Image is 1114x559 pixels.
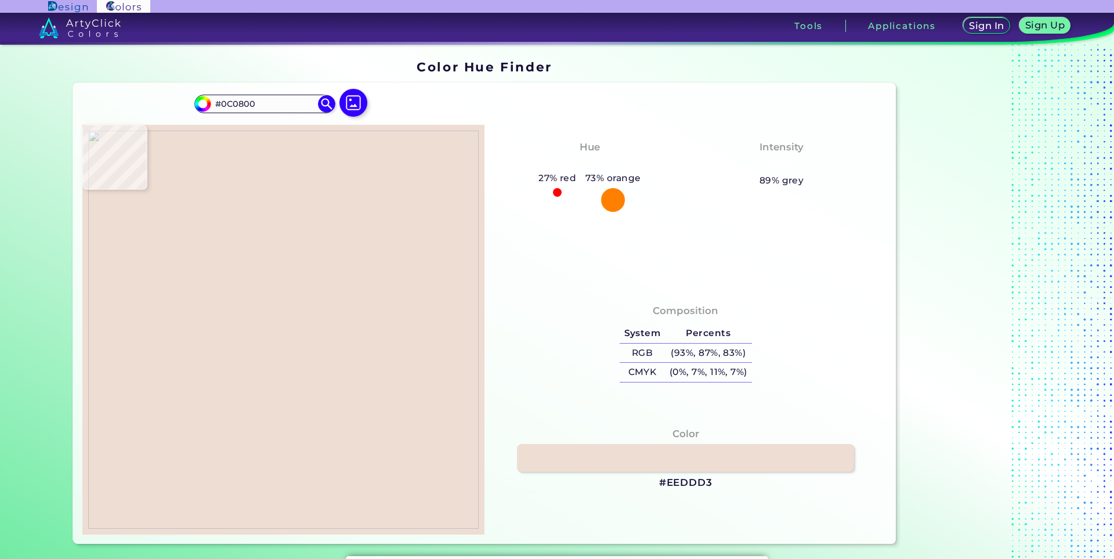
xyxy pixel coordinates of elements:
h5: (0%, 7%, 11%, 7%) [665,363,751,382]
h3: Applications [868,21,936,30]
h4: Composition [653,302,718,319]
h3: #EEDDD3 [659,476,712,490]
h4: Color [672,425,699,442]
img: icon picture [339,89,367,117]
h5: 27% red [534,171,581,186]
h1: Color Hue Finder [417,58,552,75]
h3: Tools [794,21,823,30]
h5: CMYK [620,363,665,382]
img: ArtyClick Design logo [48,1,87,12]
img: icon search [318,95,335,113]
input: type color.. [211,96,319,111]
h5: (93%, 87%, 83%) [665,344,751,363]
h4: Intensity [759,139,804,156]
h5: System [620,324,665,343]
h5: 73% orange [581,171,645,186]
h5: Sign Up [1027,21,1064,30]
h5: Sign In [971,21,1003,30]
a: Sign In [965,19,1008,34]
img: logo_artyclick_colors_white.svg [39,17,121,38]
h5: Percents [665,324,751,343]
h3: Reddish Orange [541,157,639,171]
h5: RGB [620,344,665,363]
h3: Pale [765,157,798,171]
img: e47bbb5b-7fad-4276-8248-59a0315676f3 [88,131,479,529]
h5: 89% grey [759,173,804,188]
a: Sign Up [1022,19,1068,34]
h4: Hue [580,139,600,156]
iframe: Advertisement [900,56,1046,549]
